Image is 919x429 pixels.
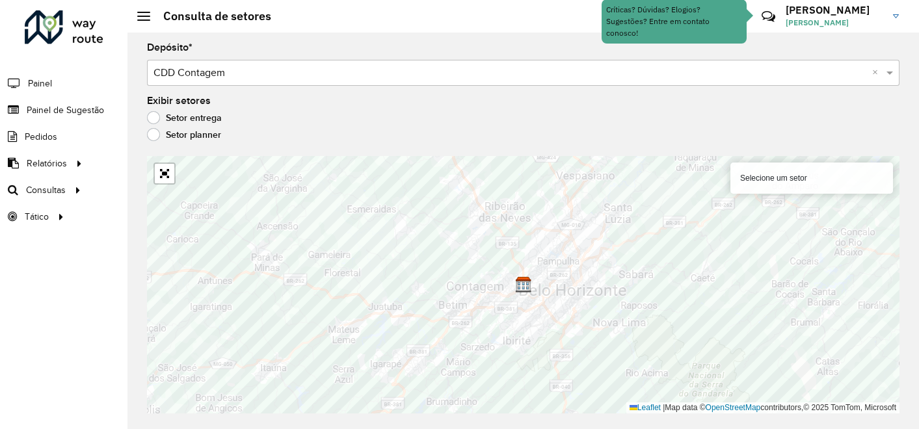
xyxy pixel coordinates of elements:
span: Relatórios [27,157,67,170]
span: Tático [25,210,49,224]
label: Depósito [147,40,193,55]
label: Exibir setores [147,93,211,109]
span: Pedidos [25,130,57,144]
a: OpenStreetMap [706,403,761,412]
span: [PERSON_NAME] [786,17,883,29]
span: Painel [28,77,52,90]
a: Leaflet [630,403,661,412]
h2: Consulta de setores [150,9,271,23]
a: Abrir mapa em tela cheia [155,164,174,183]
div: Selecione um setor [730,162,893,194]
label: Setor entrega [147,111,222,124]
label: Setor planner [147,128,221,141]
span: Consultas [26,183,66,197]
span: | [663,403,665,412]
h3: [PERSON_NAME] [786,4,883,16]
span: Painel de Sugestão [27,103,104,117]
span: Clear all [872,65,883,81]
div: Map data © contributors,© 2025 TomTom, Microsoft [626,402,899,413]
a: Contato Rápido [754,3,782,31]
